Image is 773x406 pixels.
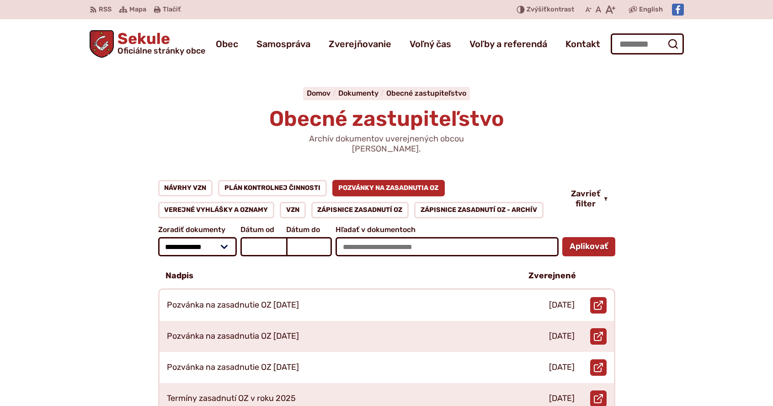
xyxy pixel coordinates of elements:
[99,4,112,15] span: RSS
[286,226,332,234] span: Dátum do
[672,4,684,16] img: Prejsť na Facebook stránku
[216,31,238,57] a: Obec
[277,134,496,154] p: Archív dokumentov uverejnených obcou [PERSON_NAME].
[256,31,310,57] a: Samospráva
[565,31,600,57] a: Kontakt
[240,237,286,256] input: Dátum od
[240,226,286,234] span: Dátum od
[90,30,114,58] img: Prejsť na domovskú stránku
[639,4,663,15] span: English
[167,300,299,310] p: Pozvánka na zasadnutie OZ [DATE]
[90,30,206,58] a: Logo Sekule, prejsť na domovskú stránku.
[286,237,332,256] input: Dátum do
[158,237,237,256] select: Zoradiť dokumenty
[158,226,237,234] span: Zoradiť dokumenty
[332,180,445,196] a: Pozvánky na zasadnutia OZ
[307,89,331,97] span: Domov
[549,363,575,373] p: [DATE]
[167,363,299,373] p: Pozvánka na zasadnutie OZ [DATE]
[158,202,275,218] a: Verejné vyhlášky a oznamy
[564,189,615,209] button: Zavrieť filter
[414,202,544,218] a: Zápisnice zasadnutí OZ - ARCHÍV
[637,4,665,15] a: English
[114,31,205,55] span: Sekule
[158,180,213,196] a: Návrhy VZN
[280,202,306,218] a: VZN
[469,31,547,57] a: Voľby a referendá
[338,89,386,97] a: Dokumenty
[562,237,615,256] button: Aplikovať
[549,331,575,341] p: [DATE]
[167,394,296,404] p: Termíny zasadnutí OZ v roku 2025
[329,31,391,57] a: Zverejňovanie
[527,5,547,13] span: Zvýšiť
[336,226,558,234] span: Hľadať v dokumentoch
[549,300,575,310] p: [DATE]
[527,6,574,14] span: kontrast
[218,180,327,196] a: Plán kontrolnej činnosti
[311,202,409,218] a: Zápisnice zasadnutí OZ
[528,271,576,281] p: Zverejnené
[167,331,299,341] p: Pozvánka na zasadnutia OZ [DATE]
[117,47,205,55] span: Oficiálne stránky obce
[338,89,379,97] span: Dokumenty
[336,237,558,256] input: Hľadať v dokumentoch
[269,106,504,131] span: Obecné zastupiteľstvo
[549,394,575,404] p: [DATE]
[571,189,600,209] span: Zavrieť filter
[163,6,181,14] span: Tlačiť
[307,89,338,97] a: Domov
[410,31,451,57] a: Voľný čas
[129,4,146,15] span: Mapa
[165,271,193,281] p: Nadpis
[386,89,466,97] a: Obecné zastupiteľstvo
